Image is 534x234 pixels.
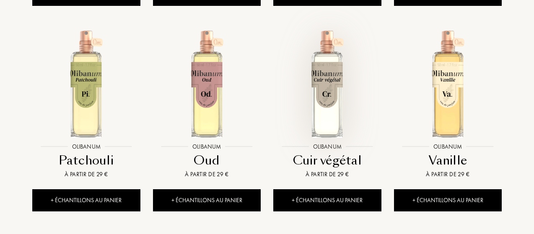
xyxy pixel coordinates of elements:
div: Patchouli [36,152,137,169]
div: Oud [156,152,258,169]
div: + Échantillons au panier [273,189,381,211]
a: Cuir végétal OlibanumOlibanumCuir végétalÀ partir de 29 € [273,21,381,190]
a: Vanille OlibanumOlibanumVanilleÀ partir de 29 € [394,21,502,190]
div: Vanille [397,152,499,169]
img: Oud Olibanum [153,30,261,138]
div: + Échantillons au panier [153,189,261,211]
img: Vanille Olibanum [394,30,502,138]
a: Oud OlibanumOlibanumOudÀ partir de 29 € [153,21,261,190]
div: + Échantillons au panier [32,189,140,211]
div: À partir de 29 € [277,170,378,179]
a: Patchouli OlibanumOlibanumPatchouliÀ partir de 29 € [32,21,140,190]
div: + Échantillons au panier [394,189,502,211]
div: À partir de 29 € [36,170,137,179]
img: Cuir végétal Olibanum [273,30,381,138]
img: Patchouli Olibanum [32,30,140,138]
div: À partir de 29 € [397,170,499,179]
div: Cuir végétal [277,152,378,169]
div: À partir de 29 € [156,170,258,179]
